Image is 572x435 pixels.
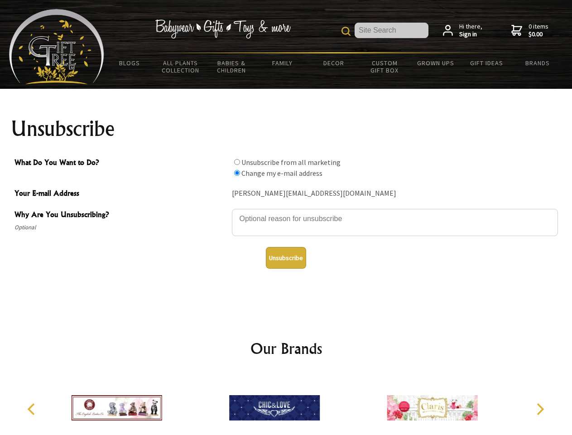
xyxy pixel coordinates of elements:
[9,9,104,84] img: Babyware - Gifts - Toys and more...
[443,23,482,39] a: Hi there,Sign in
[155,19,291,39] img: Babywear - Gifts - Toys & more
[14,222,227,233] span: Optional
[529,22,548,39] span: 0 items
[511,23,548,39] a: 0 items$0.00
[23,399,43,419] button: Previous
[257,53,308,72] a: Family
[241,169,322,178] label: Change my e-mail address
[308,53,359,72] a: Decor
[234,159,240,165] input: What Do You Want to Do?
[11,118,562,140] h1: Unsubscribe
[266,247,306,269] button: Unsubscribe
[341,27,351,36] img: product search
[232,209,558,236] textarea: Why Are You Unsubscribing?
[359,53,410,80] a: Custom Gift Box
[18,338,554,359] h2: Our Brands
[14,188,227,201] span: Your E-mail Address
[459,30,482,39] strong: Sign in
[104,53,155,72] a: BLOGS
[529,30,548,39] strong: $0.00
[410,53,461,72] a: Grown Ups
[461,53,512,72] a: Gift Ideas
[512,53,563,72] a: Brands
[234,170,240,176] input: What Do You Want to Do?
[14,157,227,170] span: What Do You Want to Do?
[14,209,227,222] span: Why Are You Unsubscribing?
[241,158,341,167] label: Unsubscribe from all marketing
[232,187,558,201] div: [PERSON_NAME][EMAIL_ADDRESS][DOMAIN_NAME]
[459,23,482,39] span: Hi there,
[206,53,257,80] a: Babies & Children
[155,53,207,80] a: All Plants Collection
[355,23,428,38] input: Site Search
[530,399,550,419] button: Next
